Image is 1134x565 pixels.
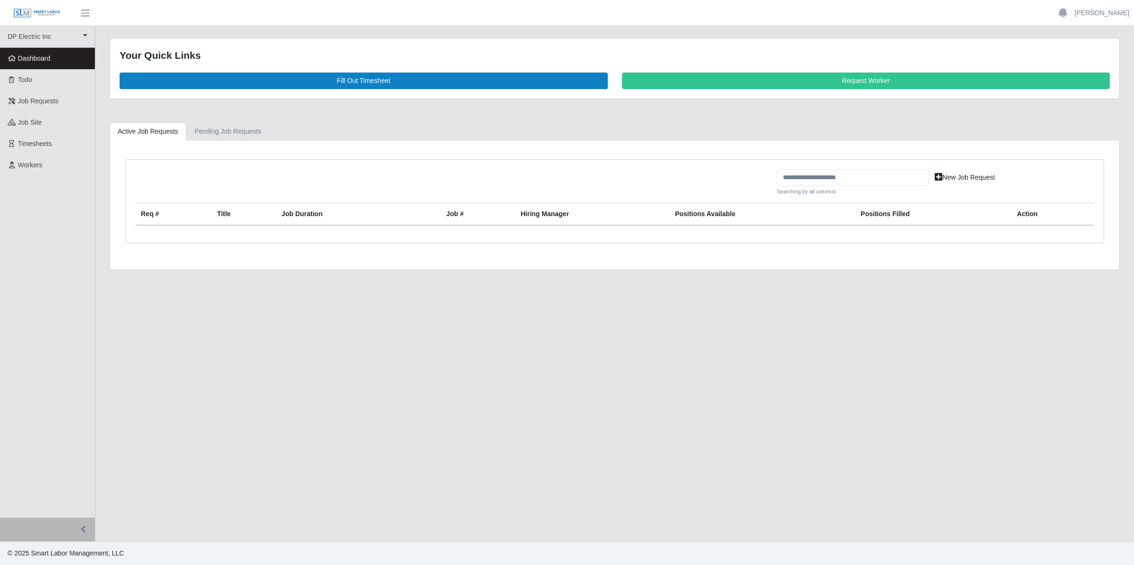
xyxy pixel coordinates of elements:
th: Req # [135,203,212,226]
th: Job # [441,203,515,226]
a: [PERSON_NAME] [1075,8,1129,18]
th: Positions Available [669,203,855,226]
th: Action [1011,203,1094,226]
a: Active Job Requests [110,122,186,141]
a: Fill Out Timesheet [120,73,608,89]
span: Timesheets [18,140,52,147]
span: Todo [18,76,32,83]
img: SLM Logo [13,8,61,18]
a: Request Worker [622,73,1110,89]
span: © 2025 Smart Labor Management, LLC [8,549,124,557]
span: Dashboard [18,55,51,62]
th: Job Duration [276,203,411,226]
span: Workers [18,161,43,169]
th: Title [212,203,276,226]
small: Searching by all columns [777,188,929,196]
div: Your Quick Links [120,48,1110,63]
a: New Job Request [929,169,1001,186]
span: job site [18,118,42,126]
th: Positions Filled [855,203,1011,226]
a: Pending Job Requests [186,122,270,141]
span: Job Requests [18,97,59,105]
th: Hiring Manager [515,203,669,226]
